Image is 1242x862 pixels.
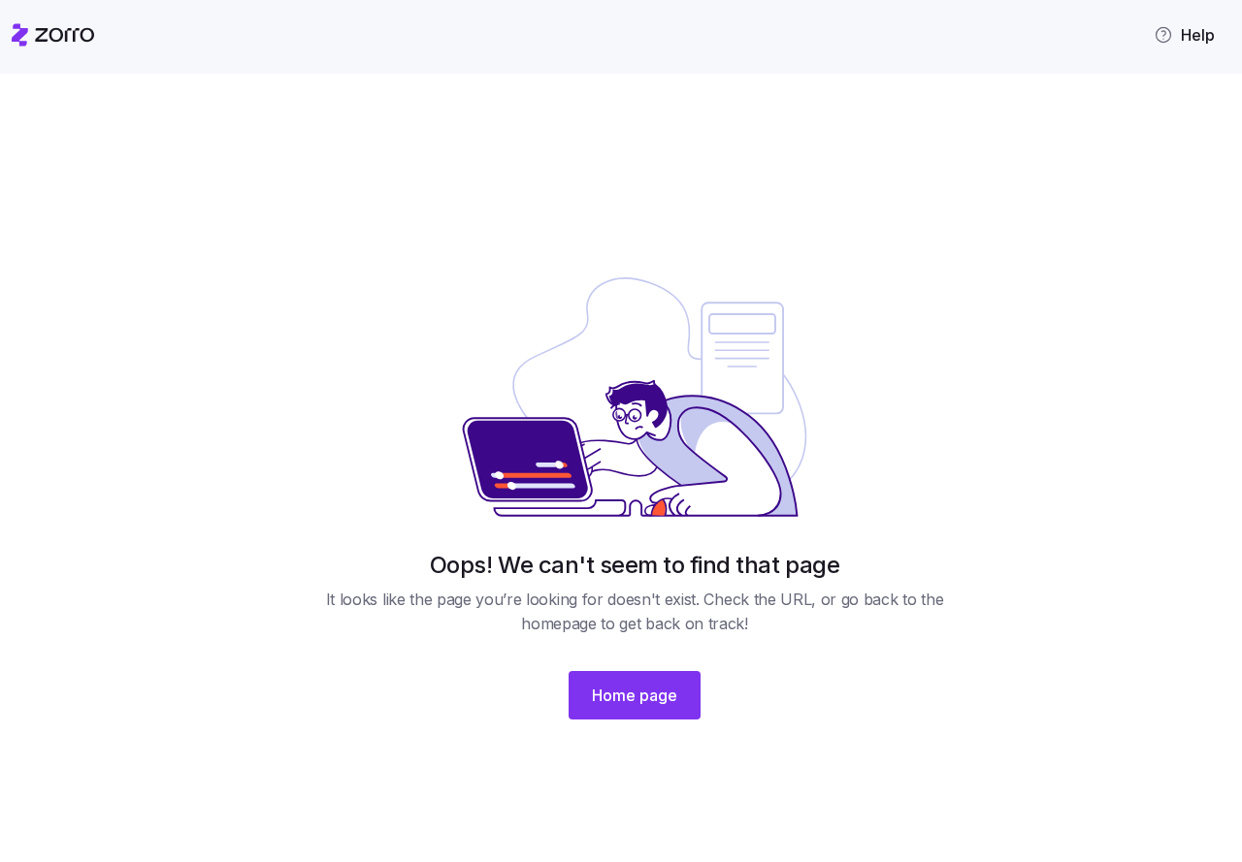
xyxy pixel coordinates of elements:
[569,652,701,719] a: Home page
[592,684,677,707] span: Home page
[310,588,959,636] span: It looks like the page you’re looking for doesn't exist. Check the URL, or go back to the homepag...
[569,671,701,719] button: Home page
[1154,23,1215,47] span: Help
[1138,16,1230,54] button: Help
[430,550,839,580] h1: Oops! We can't seem to find that page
